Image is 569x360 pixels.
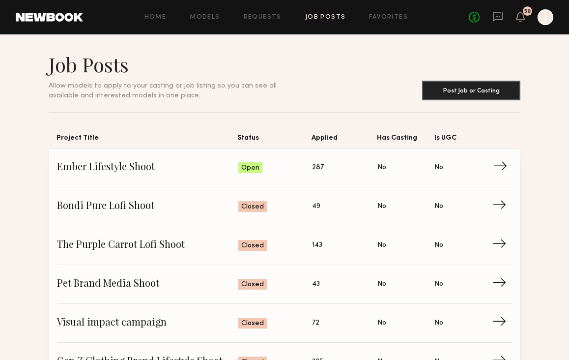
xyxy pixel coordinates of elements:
span: No [434,201,443,212]
span: Applied [312,132,377,148]
a: Ember Lifestyle ShootOpen287NoNo→ [57,149,512,187]
span: Closed [241,319,264,329]
span: Has Casting [377,132,434,148]
button: Post Job or Casting [422,81,520,100]
a: Bondi Pure Lofi ShootClosed49NoNo→ [57,187,512,226]
span: No [377,318,386,329]
span: Allow models to apply to your casting or job listing so you can see all available and interested ... [49,83,277,99]
a: Models [190,14,220,21]
span: No [434,162,443,173]
span: → [492,316,512,330]
a: Favorites [369,14,408,21]
a: Requests [244,14,282,21]
a: Job Posts [305,14,346,21]
span: Project Title [57,132,237,148]
span: → [492,277,512,292]
span: Status [237,132,312,148]
span: → [492,238,512,253]
span: Closed [241,241,264,251]
span: 72 [312,318,319,329]
span: No [434,318,443,329]
div: 50 [524,9,531,14]
span: Closed [241,202,264,212]
span: 49 [312,201,320,212]
span: Bondi Pure Lofi Shoot [57,199,238,214]
span: No [377,201,386,212]
a: J [538,9,553,25]
a: Home [144,14,167,21]
span: No [377,162,386,173]
span: No [434,240,443,251]
span: → [492,199,512,214]
span: Open [241,163,259,173]
span: Closed [241,280,264,290]
span: Is UGC [434,132,492,148]
span: Pet Brand Media Shoot [57,277,238,292]
span: 143 [312,240,322,251]
span: 43 [312,279,320,290]
a: Pet Brand Media ShootClosed43NoNo→ [57,265,512,304]
span: Visual impact campaign [57,316,238,330]
span: The Purple Carrot Lofi Shoot [57,238,238,253]
span: No [377,240,386,251]
h1: Job Posts [49,52,300,77]
a: Visual impact campaignClosed72NoNo→ [57,304,512,343]
span: 287 [312,162,324,173]
span: Ember Lifestyle Shoot [57,160,238,175]
span: No [377,279,386,290]
a: The Purple Carrot Lofi ShootClosed143NoNo→ [57,226,512,265]
span: No [434,279,443,290]
span: → [493,160,513,175]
